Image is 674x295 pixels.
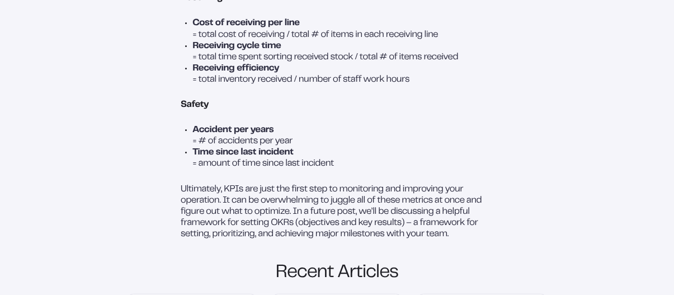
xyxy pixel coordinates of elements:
[181,184,493,240] p: Ultimately, KPIs are just the first step to monitoring and improving your operation. It can be ov...
[192,136,493,147] p: = # of accidents per year
[276,264,398,282] h1: Recent Articles
[192,74,493,86] p: = total inventory received / number of staff work hours
[192,29,493,40] p: = total cost of receiving / total # of items in each receiving line
[192,20,299,27] strong: Cost of receiving per line
[192,43,281,50] strong: Receiving cycle time
[192,149,293,157] strong: Time since last incident
[192,127,274,134] strong: Accident per years
[192,52,493,63] p: = total time spent sorting received stock / total # of items received
[192,65,279,73] strong: Receiving efficiency
[181,101,209,109] strong: Safety
[192,158,493,170] p: = amount of time since last incident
